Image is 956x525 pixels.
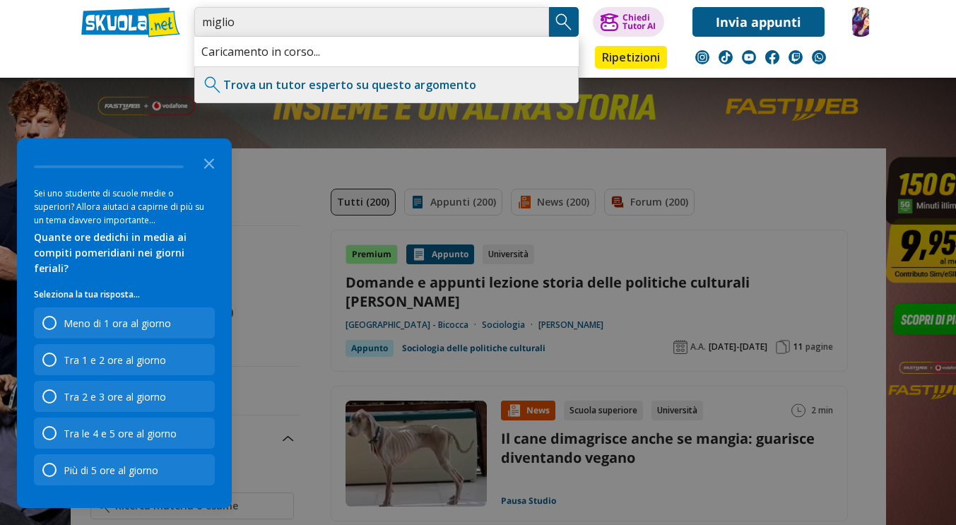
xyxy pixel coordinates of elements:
button: ChiediTutor AI [593,7,664,37]
a: Invia appunti [692,7,825,37]
a: Trova un tutor esperto su questo argomento [223,77,476,93]
div: Chiedi Tutor AI [622,13,656,30]
p: Seleziona la tua risposta... [34,288,215,302]
a: Ripetizioni [595,46,667,69]
img: youtube [742,50,756,64]
button: Search Button [549,7,579,37]
a: Appunti [191,46,254,71]
img: Trova un tutor esperto [202,74,223,95]
img: Cerca appunti, riassunti o versioni [553,11,574,33]
div: Più di 5 ore al giorno [64,464,158,477]
img: instagram [695,50,709,64]
div: Caricamento in corso... [194,37,579,66]
div: Meno di 1 ora al giorno [34,307,215,338]
img: WhatsApp [812,50,826,64]
div: Sei uno studente di scuole medie o superiori? Allora aiutaci a capirne di più su un tema davvero ... [34,187,215,227]
button: Close the survey [195,148,223,177]
div: Survey [17,138,232,508]
div: Tra 2 e 3 ore al giorno [64,390,166,403]
div: Tra le 4 e 5 ore al giorno [64,427,177,440]
img: tiktok [719,50,733,64]
div: Tra 1 e 2 ore al giorno [34,344,215,375]
div: Tra 1 e 2 ore al giorno [64,353,166,367]
img: martina.bombara [846,7,875,37]
div: Tra le 4 e 5 ore al giorno [34,418,215,449]
div: Quante ore dedichi in media ai compiti pomeridiani nei giorni feriali? [34,230,215,276]
div: Tra 2 e 3 ore al giorno [34,381,215,412]
div: Meno di 1 ora al giorno [64,317,171,330]
img: facebook [765,50,779,64]
div: Più di 5 ore al giorno [34,454,215,485]
img: twitch [789,50,803,64]
input: Cerca appunti, riassunti o versioni [194,7,549,37]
